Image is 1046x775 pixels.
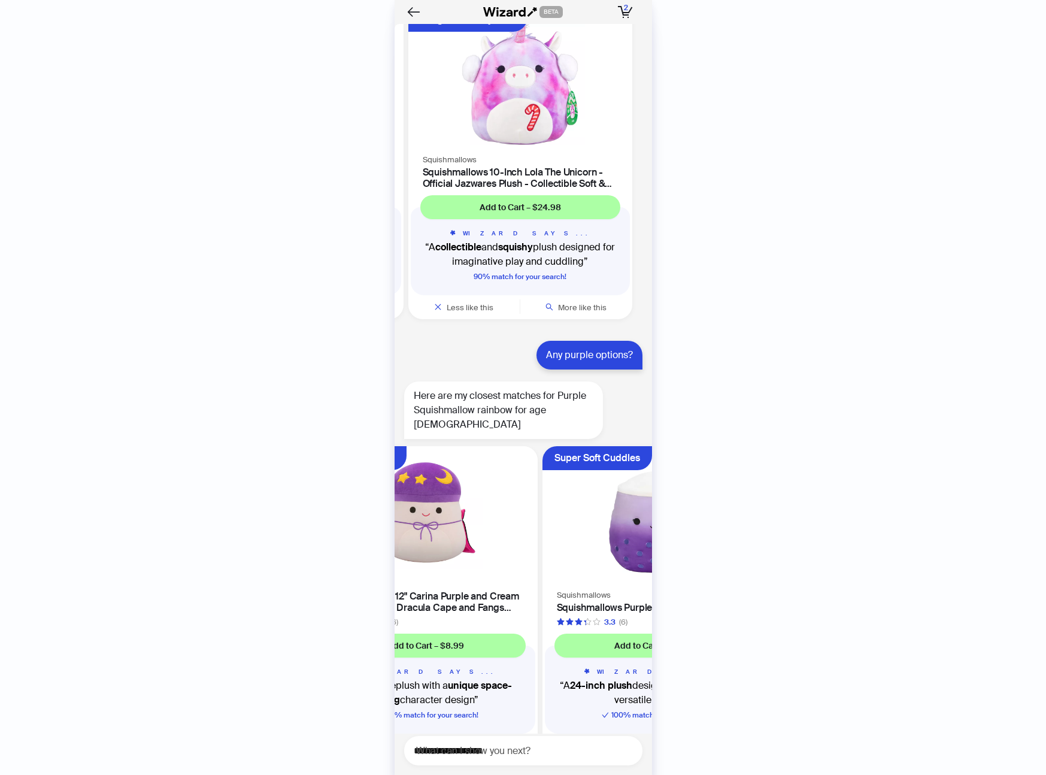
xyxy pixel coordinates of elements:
[387,640,464,651] span: Add to Cart – $8.99
[420,229,620,238] h5: WIZARD SAYS...
[326,634,526,658] button: Add to Cart – $8.99
[593,618,601,626] span: star
[566,618,574,626] span: star
[423,166,618,189] h4: Squishmallows 10-Inch Lola The Unicorn - Official Jazwares Plush - Collectible Soft & Squishy Stu...
[435,241,481,253] b: collectible
[536,341,642,370] div: Any purple options?
[557,618,565,626] span: star
[404,2,423,22] button: Back
[408,295,520,319] button: Less like this
[326,679,526,707] q: A plush with a character design
[447,302,493,313] span: Less like this
[420,240,620,269] q: A and plush designed for imaginative play and cuddling
[584,618,592,626] span: star
[520,295,632,319] button: More like this
[474,272,566,281] span: 90 % match for your search!
[480,202,561,213] span: Add to Cart – $24.98
[373,710,478,720] span: 100 % match for your search!
[554,679,754,707] q: A designed for cuddling and versatile comfort.
[321,453,530,569] img: Squishmallows 12" Carina Purple and Cream Mushroom with Dracula Cape and Fangs Plush
[416,15,625,145] img: Squishmallows 10-Inch Lola The Unicorn - Official Jazwares Plush - Collectible Soft & Squishy Stu...
[554,446,640,470] div: Super Soft Cuddles
[420,195,620,219] button: Add to Cart – $24.98
[557,616,616,628] div: 3.3 out of 5 stars
[326,667,526,676] h5: WIZARD SAYS...
[328,591,523,613] h4: Squishmallows 12" Carina Purple and Cream Mushroom with Dracula Cape and Fangs Plush
[498,241,533,253] b: squishy
[434,303,442,311] span: close
[570,679,632,692] b: 24-inch plush
[557,602,752,613] h4: Squishmallows Purple Boba 24 Inch Plush
[539,6,563,18] span: BETA
[604,616,616,628] div: 3.3
[624,3,628,13] span: 2
[550,453,759,580] img: Squishmallows Purple Boba 24 Inch Plush
[602,712,609,719] span: check
[423,155,477,165] span: Squishmallows
[575,618,583,626] span: star
[554,667,754,676] h5: WIZARD SAYS...
[558,302,607,313] span: More like this
[619,616,627,628] div: (6)
[545,303,553,311] span: search
[614,640,695,651] span: Add to Cart – $79.99
[404,382,603,439] div: Here are my closest matches for Purple Squishmallow rainbow for age [DEMOGRAPHIC_DATA]
[602,710,707,720] span: 100 % match for your search!
[557,590,611,600] span: Squishmallows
